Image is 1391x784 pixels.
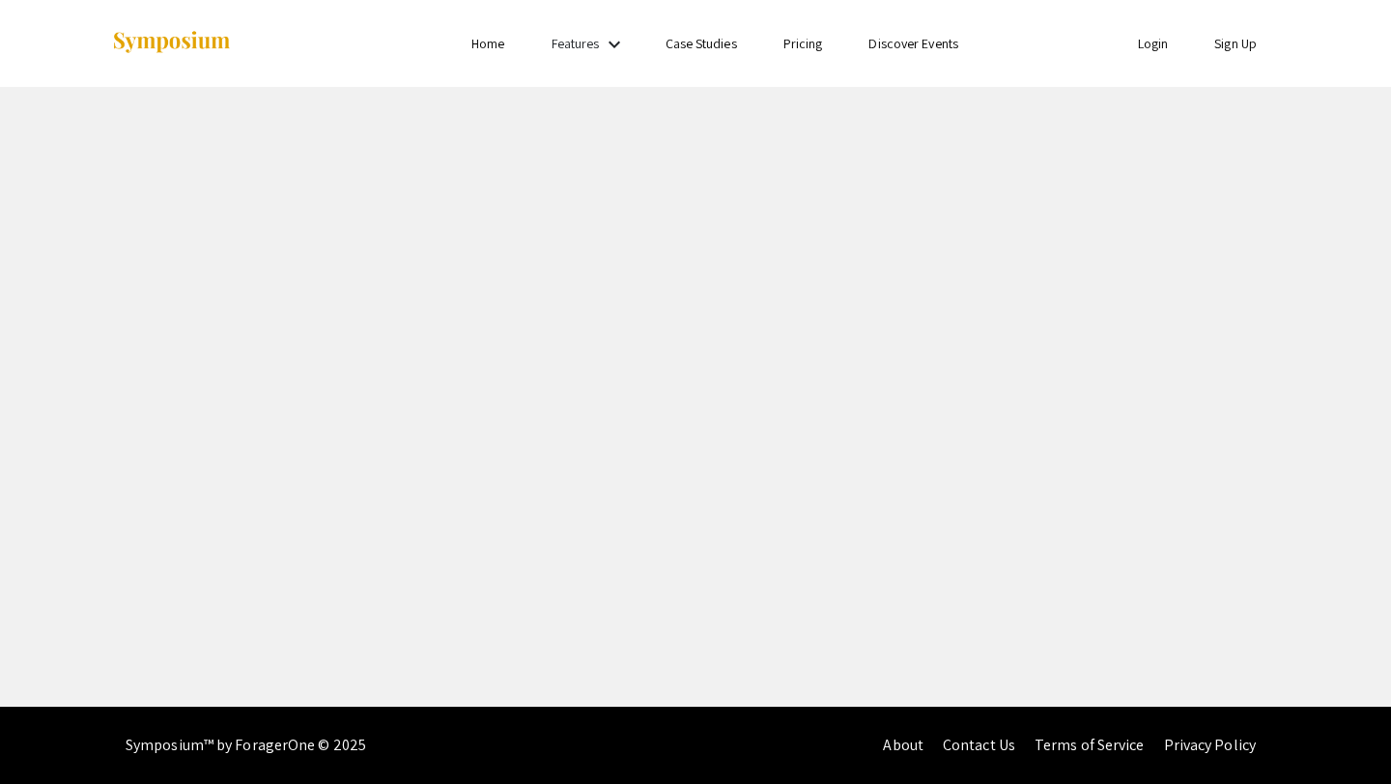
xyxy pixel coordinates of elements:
[1214,35,1257,52] a: Sign Up
[552,35,600,52] a: Features
[111,30,232,56] img: Symposium by ForagerOne
[783,35,823,52] a: Pricing
[868,35,958,52] a: Discover Events
[471,35,504,52] a: Home
[1138,35,1169,52] a: Login
[1164,735,1256,755] a: Privacy Policy
[666,35,737,52] a: Case Studies
[943,735,1015,755] a: Contact Us
[1035,735,1145,755] a: Terms of Service
[603,33,626,56] mat-icon: Expand Features list
[126,707,366,784] div: Symposium™ by ForagerOne © 2025
[883,735,923,755] a: About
